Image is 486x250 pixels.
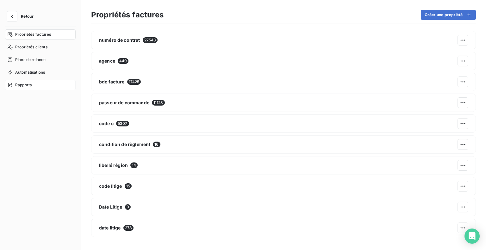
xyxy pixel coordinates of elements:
span: code c [99,120,114,127]
a: Plans de relance [5,55,76,65]
span: passeur de commande [99,100,149,106]
span: libellé région [99,162,128,168]
span: Automatisations [15,70,45,75]
span: 27543 [143,37,158,43]
a: Propriétés clients [5,42,76,52]
span: bdc facture [99,79,125,85]
span: code litige [99,183,122,189]
span: 278 [123,225,134,231]
span: 449 [118,58,128,64]
a: Propriétés factures [5,29,76,40]
span: 14 [130,162,138,168]
span: agence [99,58,115,64]
span: 11128 [152,100,165,106]
span: Propriétés factures [15,32,51,37]
button: Créer une propriété [421,10,476,20]
span: condition de règlement [99,141,150,148]
span: Rapports [15,82,32,88]
span: 17425 [127,79,141,85]
span: numéro de contrat [99,37,140,43]
span: Date Litige [99,204,122,210]
h3: Propriétés factures [91,9,164,21]
span: 15 [125,183,132,189]
span: 16 [153,142,160,147]
a: Rapports [5,80,76,90]
span: Retour [21,15,34,18]
div: Open Intercom Messenger [464,229,480,244]
span: date litige [99,225,121,231]
span: Propriétés clients [15,44,47,50]
span: Plans de relance [15,57,46,63]
button: Retour [5,11,39,21]
span: 0 [125,204,131,210]
a: Automatisations [5,67,76,77]
span: 5307 [116,121,129,126]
